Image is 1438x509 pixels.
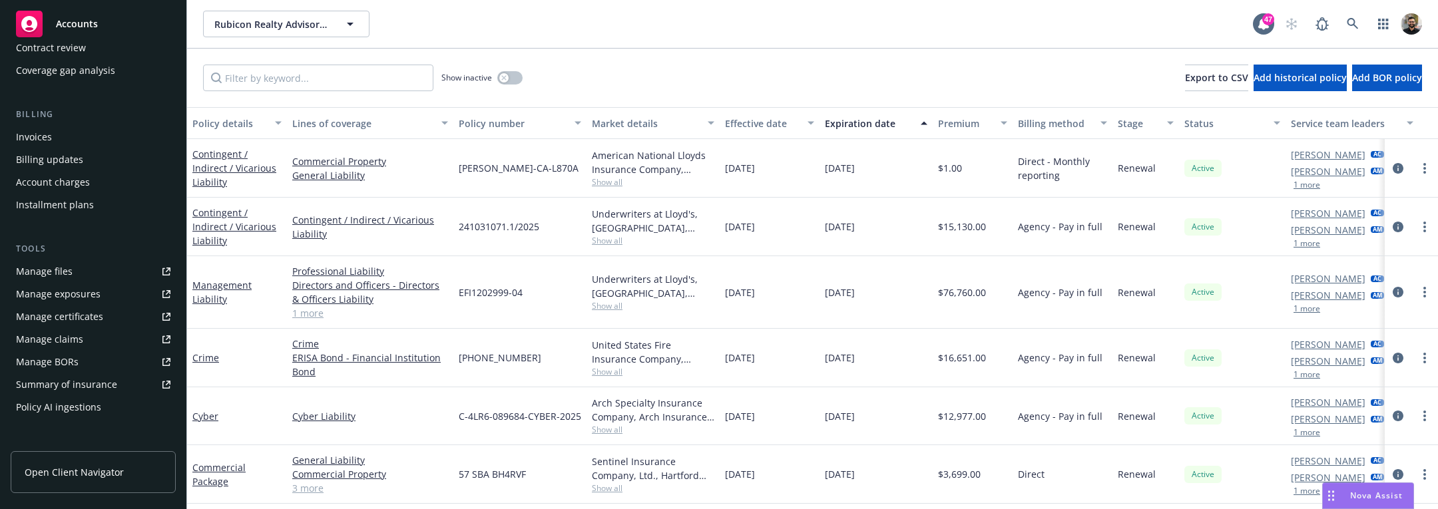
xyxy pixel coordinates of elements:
[820,107,933,139] button: Expiration date
[292,264,448,278] a: Professional Liability
[441,72,492,83] span: Show inactive
[11,5,176,43] a: Accounts
[592,454,714,482] div: Sentinel Insurance Company, Ltd., Hartford Insurance Group
[1291,223,1365,237] a: [PERSON_NAME]
[1118,116,1159,130] div: Stage
[11,242,176,255] div: Tools
[1417,350,1433,366] a: more
[16,351,79,373] div: Manage BORs
[825,161,855,175] span: [DATE]
[1291,412,1365,426] a: [PERSON_NAME]
[1190,221,1216,233] span: Active
[592,396,714,424] div: Arch Specialty Insurance Company, Arch Insurance Company, Coalition Insurance Solutions (MGA)
[1013,107,1112,139] button: Billing method
[1294,181,1320,189] button: 1 more
[938,161,962,175] span: $1.00
[459,409,581,423] span: C-4LR6-089684-CYBER-2025
[1185,65,1248,91] button: Export to CSV
[214,17,330,31] span: Rubicon Realty Advisors Inc
[11,306,176,327] a: Manage certificates
[592,424,714,435] span: Show all
[16,397,101,418] div: Policy AI ingestions
[1291,206,1365,220] a: [PERSON_NAME]
[11,194,176,216] a: Installment plans
[825,409,855,423] span: [DATE]
[1018,220,1102,234] span: Agency - Pay in full
[11,108,176,121] div: Billing
[1294,240,1320,248] button: 1 more
[1018,351,1102,365] span: Agency - Pay in full
[1294,371,1320,379] button: 1 more
[459,161,579,175] span: [PERSON_NAME]-CA-L870A
[1291,354,1365,368] a: [PERSON_NAME]
[11,172,176,193] a: Account charges
[1118,220,1156,234] span: Renewal
[938,467,981,481] span: $3,699.00
[16,126,52,148] div: Invoices
[1291,454,1365,468] a: [PERSON_NAME]
[1291,470,1365,484] a: [PERSON_NAME]
[11,351,176,373] a: Manage BORs
[1018,285,1102,299] span: Agency - Pay in full
[192,116,267,130] div: Policy details
[292,306,448,320] a: 1 more
[1390,408,1406,424] a: circleInformation
[203,65,433,91] input: Filter by keyword...
[592,176,714,188] span: Show all
[292,116,433,130] div: Lines of coverage
[1322,482,1414,509] button: Nova Assist
[1118,161,1156,175] span: Renewal
[1294,487,1320,495] button: 1 more
[192,279,252,305] a: Management Liability
[1190,352,1216,364] span: Active
[725,467,755,481] span: [DATE]
[1254,71,1347,84] span: Add historical policy
[1350,490,1403,501] span: Nova Assist
[1179,107,1286,139] button: Status
[453,107,587,139] button: Policy number
[192,206,276,247] a: Contingent / Indirect / Vicarious Liability
[56,19,98,29] span: Accounts
[1417,284,1433,300] a: more
[587,107,720,139] button: Market details
[725,285,755,299] span: [DATE]
[1112,107,1179,139] button: Stage
[592,300,714,311] span: Show all
[459,351,541,365] span: [PHONE_NUMBER]
[11,261,176,282] a: Manage files
[592,148,714,176] div: American National Lloyds Insurance Company, American National Lloyds Insurance Company, Brown & R...
[1118,467,1156,481] span: Renewal
[725,409,755,423] span: [DATE]
[938,351,986,365] span: $16,651.00
[16,172,90,193] div: Account charges
[1390,284,1406,300] a: circleInformation
[1401,13,1422,35] img: photo
[1390,160,1406,176] a: circleInformation
[16,149,83,170] div: Billing updates
[192,461,246,488] a: Commercial Package
[938,285,986,299] span: $76,760.00
[16,261,73,282] div: Manage files
[1352,65,1422,91] button: Add BOR policy
[933,107,1013,139] button: Premium
[1118,285,1156,299] span: Renewal
[16,283,101,305] div: Manage exposures
[1291,288,1365,302] a: [PERSON_NAME]
[292,168,448,182] a: General Liability
[292,337,448,351] a: Crime
[16,60,115,81] div: Coverage gap analysis
[1291,337,1365,351] a: [PERSON_NAME]
[720,107,820,139] button: Effective date
[1370,11,1397,37] a: Switch app
[825,467,855,481] span: [DATE]
[1417,219,1433,235] a: more
[192,148,276,188] a: Contingent / Indirect / Vicarious Liability
[1417,160,1433,176] a: more
[1184,116,1266,130] div: Status
[16,194,94,216] div: Installment plans
[825,285,855,299] span: [DATE]
[292,154,448,168] a: Commercial Property
[11,374,176,395] a: Summary of insurance
[1190,162,1216,174] span: Active
[11,329,176,350] a: Manage claims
